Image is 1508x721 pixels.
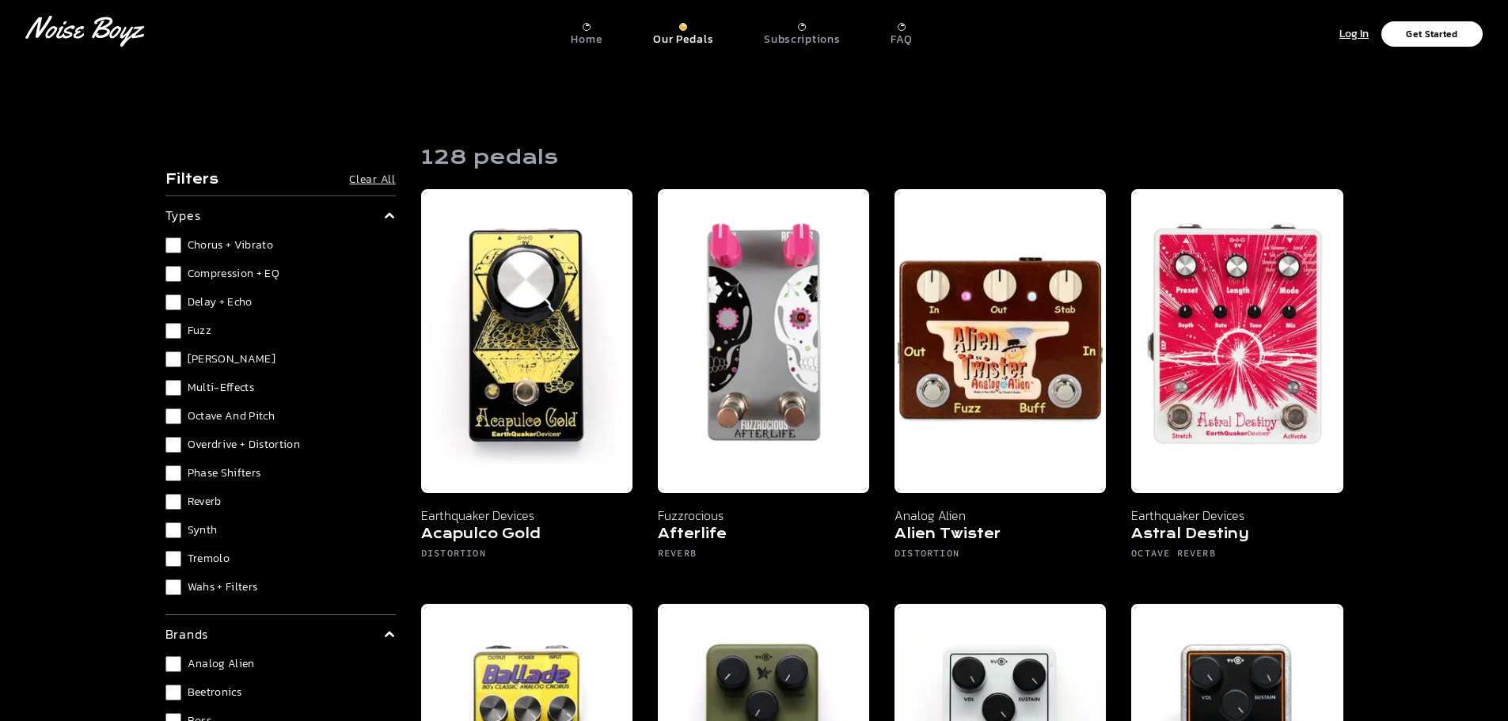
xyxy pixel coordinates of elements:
[188,380,255,396] span: Multi-Effects
[1131,189,1343,493] img: Earthquaker Devices Astral Destiny
[421,145,558,170] h1: 128 pedals
[188,266,280,282] span: Compression + EQ
[891,32,912,47] p: FAQ
[1381,21,1483,47] button: Get Started
[188,685,242,700] span: Beetronics
[165,351,181,367] input: [PERSON_NAME]
[165,579,181,595] input: Wahs + Filters
[421,189,632,493] img: Earthquaker Devices Acapulco Gold
[188,551,230,567] span: Tremolo
[188,522,218,538] span: Synth
[165,437,181,453] input: Overdrive + Distortion
[165,624,396,643] summary: brands
[188,579,258,595] span: Wahs + Filters
[658,189,869,493] img: Fuzzrocious Afterlife
[421,506,632,525] p: Earthquaker Devices
[1131,506,1343,525] p: Earthquaker Devices
[1339,25,1369,44] p: Log In
[895,547,1106,566] h6: Distortion
[421,189,632,579] a: Earthquaker Devices Acapulco Gold Earthquaker Devices Acapulco Gold Distortion
[895,506,1106,525] p: Analog Alien
[188,494,222,510] span: Reverb
[188,656,255,672] span: Analog Alien
[165,656,181,672] input: Analog Alien
[165,206,201,225] p: types
[764,17,840,47] a: Subscriptions
[165,685,181,700] input: Beetronics
[165,465,181,481] input: Phase Shifters
[165,408,181,424] input: Octave and Pitch
[188,437,301,453] span: Overdrive + Distortion
[165,237,181,253] input: Chorus + Vibrato
[165,624,209,643] p: brands
[895,525,1106,547] h5: Alien Twister
[165,323,181,339] input: Fuzz
[658,506,869,525] p: Fuzzrocious
[165,266,181,282] input: Compression + EQ
[349,172,395,188] button: Clear All
[165,170,218,189] h4: Filters
[1131,547,1343,566] h6: Octave Reverb
[188,465,261,481] span: Phase Shifters
[895,189,1106,579] a: Analog Alien Alien Twister Analog Alien Alien Twister Distortion
[571,32,602,47] p: Home
[571,17,602,47] a: Home
[188,323,211,339] span: Fuzz
[658,189,869,579] a: Fuzzrocious Afterlife Fuzzrocious Afterlife Reverb
[895,189,1106,493] img: Analog Alien Alien Twister
[653,32,713,47] p: Our Pedals
[658,525,869,547] h5: Afterlife
[165,380,181,396] input: Multi-Effects
[658,547,869,566] h6: Reverb
[764,32,840,47] p: Subscriptions
[165,294,181,310] input: Delay + Echo
[421,525,632,547] h5: Acapulco Gold
[1131,189,1343,579] a: Earthquaker Devices Astral Destiny Earthquaker Devices Astral Destiny Octave Reverb
[188,408,275,424] span: Octave and Pitch
[165,522,181,538] input: Synth
[165,551,181,567] input: Tremolo
[165,494,181,510] input: Reverb
[653,17,713,47] a: Our Pedals
[1131,525,1343,547] h5: Astral Destiny
[1406,29,1457,39] p: Get Started
[188,294,253,310] span: Delay + Echo
[421,547,632,566] h6: Distortion
[891,17,912,47] a: FAQ
[188,351,276,367] span: [PERSON_NAME]
[188,237,274,253] span: Chorus + Vibrato
[165,206,396,225] summary: types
